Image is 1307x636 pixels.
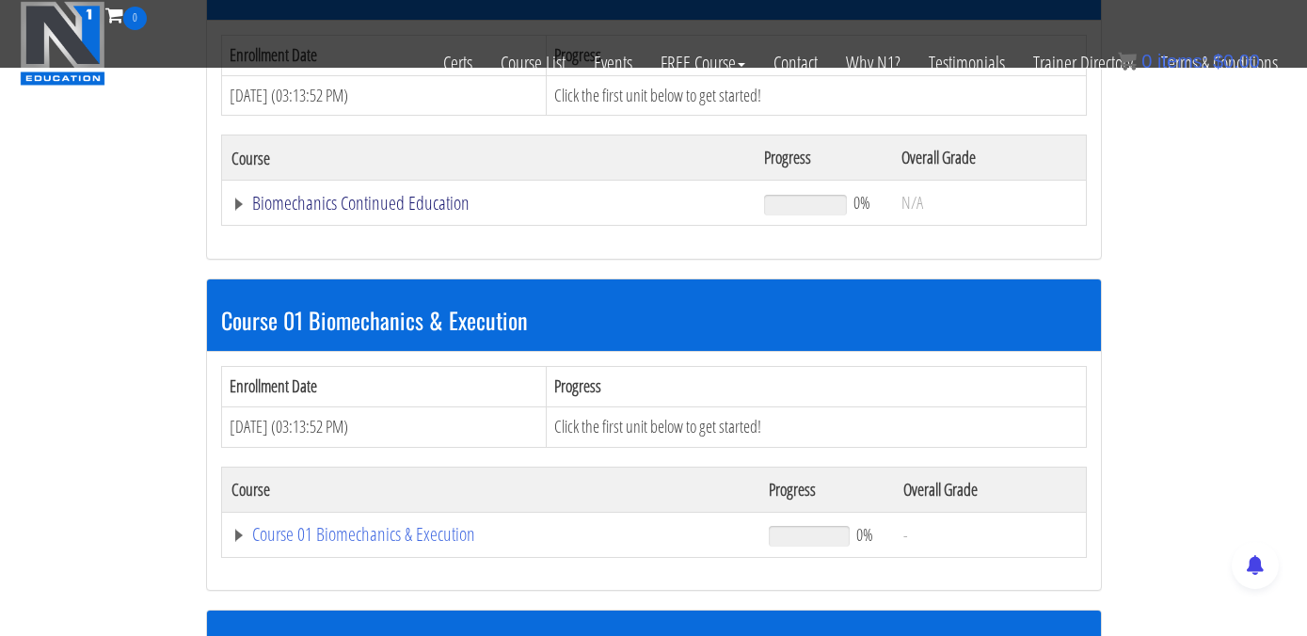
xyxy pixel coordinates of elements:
th: Progress [755,135,891,181]
span: 0 [123,7,147,30]
td: N/A [892,181,1086,226]
a: Contact [759,30,832,96]
th: Course [221,135,755,181]
a: Course List [486,30,580,96]
a: Terms & Conditions [1147,30,1292,96]
td: [DATE] (03:13:52 PM) [221,406,547,447]
img: n1-education [20,1,105,86]
img: icon11.png [1118,52,1137,71]
a: Certs [429,30,486,96]
span: 0% [856,524,873,545]
bdi: 0.00 [1213,51,1260,72]
td: - [894,512,1086,557]
h3: Course 01 Biomechanics & Execution [221,308,1087,332]
a: Biomechanics Continued Education [231,194,746,213]
a: 0 items: $0.00 [1118,51,1260,72]
span: items: [1157,51,1207,72]
a: Trainer Directory [1019,30,1147,96]
a: Why N1? [832,30,915,96]
th: Course [221,467,759,512]
a: Events [580,30,646,96]
th: Progress [759,467,894,512]
span: $ [1213,51,1223,72]
span: 0% [853,192,870,213]
span: 0 [1141,51,1152,72]
td: Click the first unit below to get started! [547,406,1086,447]
a: Testimonials [915,30,1019,96]
a: 0 [105,2,147,27]
a: Course 01 Biomechanics & Execution [231,525,751,544]
th: Enrollment Date [221,367,547,407]
th: Overall Grade [894,467,1086,512]
a: FREE Course [646,30,759,96]
th: Overall Grade [892,135,1086,181]
th: Progress [547,367,1086,407]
